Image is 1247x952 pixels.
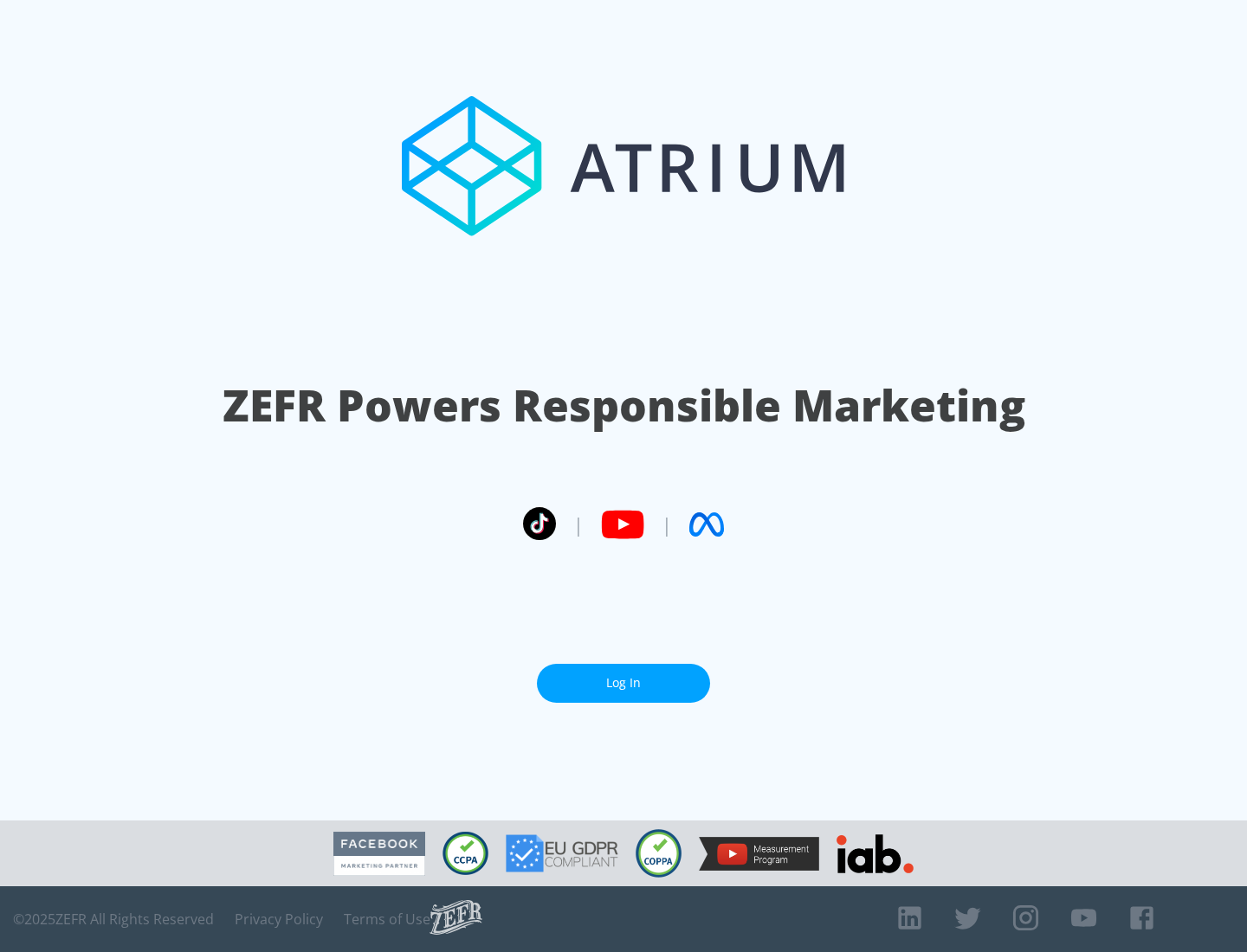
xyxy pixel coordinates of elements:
img: CCPA Compliant [443,832,488,875]
a: Log In [537,664,710,703]
span: © 2025 ZEFR All Rights Reserved [13,910,214,928]
img: YouTube Measurement Program [699,837,819,871]
span: | [573,511,584,537]
img: Facebook Marketing Partner [333,832,425,876]
img: COPPA Compliant [636,829,682,878]
img: GDPR Compliant [506,834,618,872]
a: Terms of Use [344,910,430,928]
h1: ZEFR Powers Responsible Marketing [223,376,1025,435]
img: IAB [837,834,914,873]
a: Privacy Policy [235,910,323,928]
span: | [662,511,672,537]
